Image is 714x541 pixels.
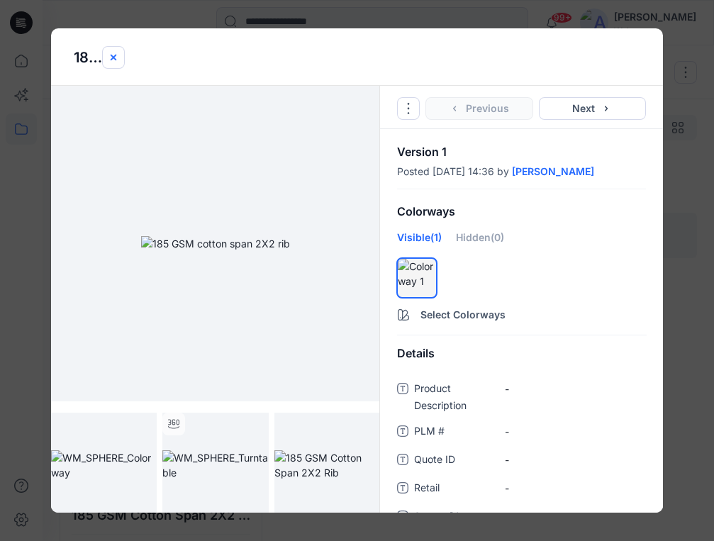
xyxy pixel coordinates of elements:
span: Quote ID [414,451,499,471]
span: PLM # [414,423,499,442]
span: Season/Year [414,508,499,528]
div: Posted [DATE] 14:36 by [397,166,646,177]
span: - [505,452,646,467]
img: WM_SPHERE_Turntable [162,450,268,480]
span: Product Description [414,380,499,414]
span: Retail [414,479,499,499]
button: Next [539,97,647,120]
button: close-btn [102,46,125,69]
div: There must be at least one visible colorway [412,260,435,283]
span: - [505,381,646,396]
img: 185 GSM Cotton Span 2X2 Rib [274,450,380,480]
p: 185 GSM cotton span 2X2 rib [74,47,102,68]
span: - [505,509,646,524]
div: Colorways [380,194,663,230]
img: WM_SPHERE_Colorway [51,450,157,480]
button: Options [397,97,420,120]
div: hide/show colorwayColorway 1 [397,258,437,298]
button: Select Colorways [380,301,663,323]
p: Version 1 [397,146,646,157]
div: Visible (1) [397,230,442,255]
a: [PERSON_NAME] [512,166,594,177]
img: 185 GSM cotton span 2X2 rib [141,236,290,251]
span: - [505,481,646,496]
div: Details [380,335,663,372]
span: - [505,424,646,439]
div: Hidden (0) [456,230,504,255]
